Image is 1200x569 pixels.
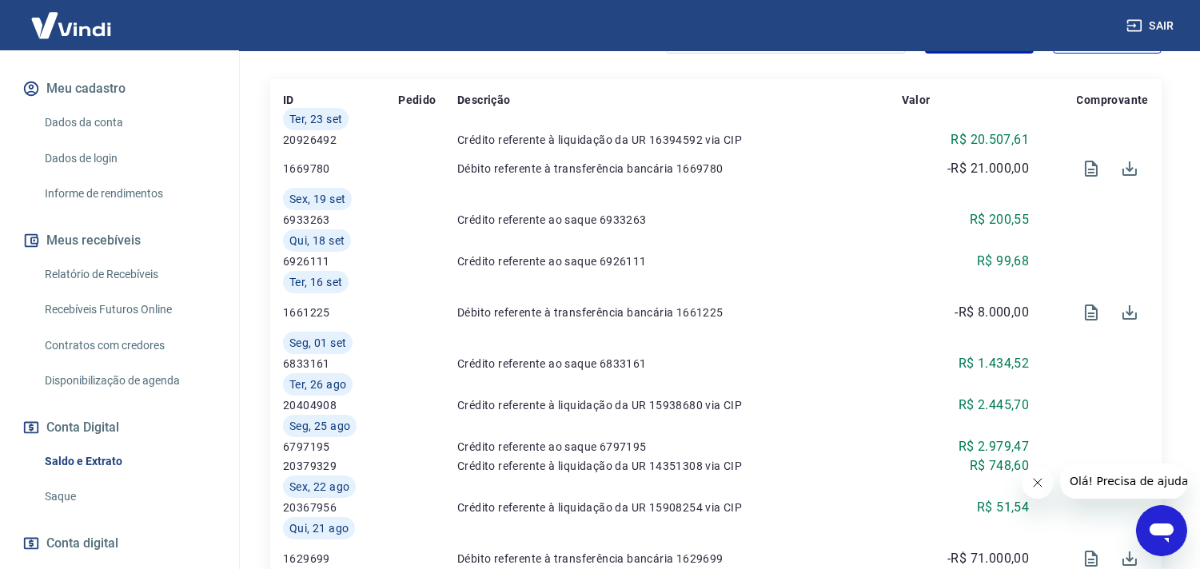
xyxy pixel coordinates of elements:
p: Crédito referente à liquidação da UR 15908254 via CIP [457,499,902,515]
img: Vindi [19,1,123,50]
a: Dados da conta [38,106,220,139]
span: Olá! Precisa de ajuda? [10,11,134,24]
p: Débito referente à transferência bancária 1669780 [457,161,902,177]
button: Sair [1123,11,1181,41]
p: 20926492 [283,132,398,148]
p: Crédito referente ao saque 6926111 [457,253,902,269]
p: 20404908 [283,397,398,413]
p: R$ 1.434,52 [959,354,1029,373]
button: Conta Digital [19,410,220,445]
span: Seg, 01 set [289,335,346,351]
span: Sex, 22 ago [289,479,349,495]
p: ID [283,92,294,108]
span: Ter, 26 ago [289,376,346,392]
a: Disponibilização de agenda [38,364,220,397]
a: Contratos com credores [38,329,220,362]
p: Crédito referente à liquidação da UR 14351308 via CIP [457,458,902,474]
iframe: Botão para abrir a janela de mensagens [1136,505,1187,556]
p: Pedido [398,92,436,108]
p: Comprovante [1077,92,1149,108]
p: R$ 200,55 [970,210,1030,229]
p: 1629699 [283,551,398,567]
a: Informe de rendimentos [38,177,220,210]
p: 1661225 [283,304,398,320]
a: Conta digital [19,526,220,561]
span: Ter, 23 set [289,111,342,127]
p: 1669780 [283,161,398,177]
p: -R$ 8.000,00 [955,303,1029,322]
iframe: Fechar mensagem [1022,467,1054,499]
p: Crédito referente ao saque 6797195 [457,439,902,455]
span: Seg, 25 ago [289,418,350,434]
a: Recebíveis Futuros Online [38,293,220,326]
span: Sex, 19 set [289,191,345,207]
p: R$ 20.507,61 [951,130,1029,149]
p: Crédito referente ao saque 6933263 [457,212,902,228]
p: 6797195 [283,439,398,455]
button: Meu cadastro [19,71,220,106]
p: R$ 748,60 [970,456,1030,475]
span: Visualizar [1072,293,1110,332]
span: Download [1110,293,1149,332]
p: 20379329 [283,458,398,474]
p: R$ 2.979,47 [959,437,1029,456]
p: R$ 99,68 [977,252,1029,271]
p: 20367956 [283,499,398,515]
p: -R$ 71.000,00 [947,549,1029,568]
span: Visualizar [1072,149,1110,188]
span: Conta digital [46,532,118,555]
a: Saque [38,480,220,513]
iframe: Mensagem da empresa [1060,464,1187,499]
p: Débito referente à transferência bancária 1661225 [457,304,902,320]
p: 6933263 [283,212,398,228]
p: -R$ 21.000,00 [947,159,1029,178]
a: Dados de login [38,142,220,175]
p: R$ 2.445,70 [959,396,1029,415]
p: 6833161 [283,356,398,372]
p: Débito referente à transferência bancária 1629699 [457,551,902,567]
p: Valor [902,92,931,108]
p: Crédito referente à liquidação da UR 15938680 via CIP [457,397,902,413]
span: Qui, 21 ago [289,520,349,536]
button: Meus recebíveis [19,223,220,258]
p: 6926111 [283,253,398,269]
span: Download [1110,149,1149,188]
p: Crédito referente à liquidação da UR 16394592 via CIP [457,132,902,148]
p: R$ 51,54 [977,498,1029,517]
p: Descrição [457,92,511,108]
a: Relatório de Recebíveis [38,258,220,291]
p: Crédito referente ao saque 6833161 [457,356,902,372]
a: Saldo e Extrato [38,445,220,478]
span: Ter, 16 set [289,274,342,290]
span: Qui, 18 set [289,233,345,249]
